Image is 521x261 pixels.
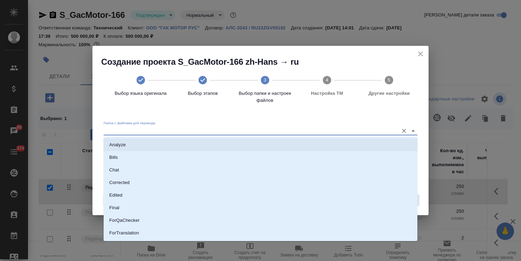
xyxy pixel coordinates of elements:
button: Close [408,126,418,136]
p: Chat [109,167,119,174]
button: Очистить [399,126,409,136]
span: Настройка ТМ [299,90,355,97]
p: Analyze [109,141,126,148]
h2: Создание проекта S_GacMotor-166 zh-Hans → ru [101,56,429,68]
span: Выбор папки и настроек файлов [237,90,293,104]
button: close [415,49,426,59]
p: Edited [109,192,123,199]
text: 3 [264,77,266,83]
p: Bills [109,154,118,161]
text: 5 [388,77,390,83]
p: Corrected [109,179,130,186]
p: Final [109,204,119,211]
span: Другие настройки [361,90,417,97]
span: Выбор языка оригинала [112,90,169,97]
button: Назад [103,195,125,206]
p: ForQaChecker [109,217,140,224]
label: Папка с файлами для перевода [104,121,155,125]
p: ForTranslation [109,230,139,237]
span: Выбор этапов [174,90,231,97]
text: 4 [326,77,328,83]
